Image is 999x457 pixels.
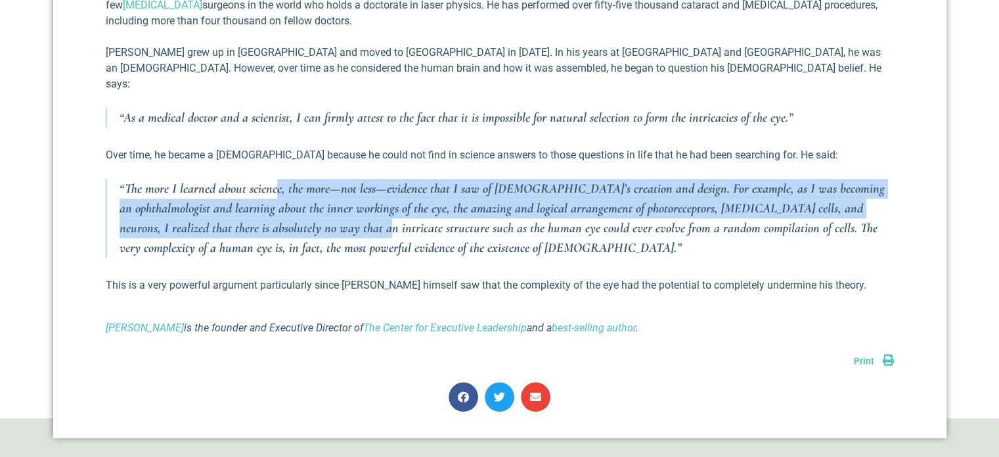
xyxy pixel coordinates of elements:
[106,45,894,92] p: [PERSON_NAME] grew up in [GEOGRAPHIC_DATA] and moved to [GEOGRAPHIC_DATA] in [DATE]. In his years...
[106,147,894,163] p: Over time, he became a [DEMOGRAPHIC_DATA] because he could not find in science answers to those q...
[521,382,550,412] div: Share on email
[106,322,184,334] a: [PERSON_NAME]
[106,277,894,293] p: This is a very powerful argument particularly since [PERSON_NAME] himself saw that the complexity...
[854,356,894,366] a: Print
[363,322,527,334] a: The Center for Executive Leadership
[552,322,636,334] a: best-selling author
[854,356,874,366] span: Print
[106,322,638,334] em: is the founder and Executive Director of and a .
[449,382,478,412] div: Share on facebook
[120,108,894,128] p: “As a medical doctor and a scientist, I can firmly attest to the fact that it is impossible for n...
[485,382,514,412] div: Share on twitter
[120,179,894,258] p: “The more I learned about science, the more—not less—evidence that I saw of [DEMOGRAPHIC_DATA]’s ...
